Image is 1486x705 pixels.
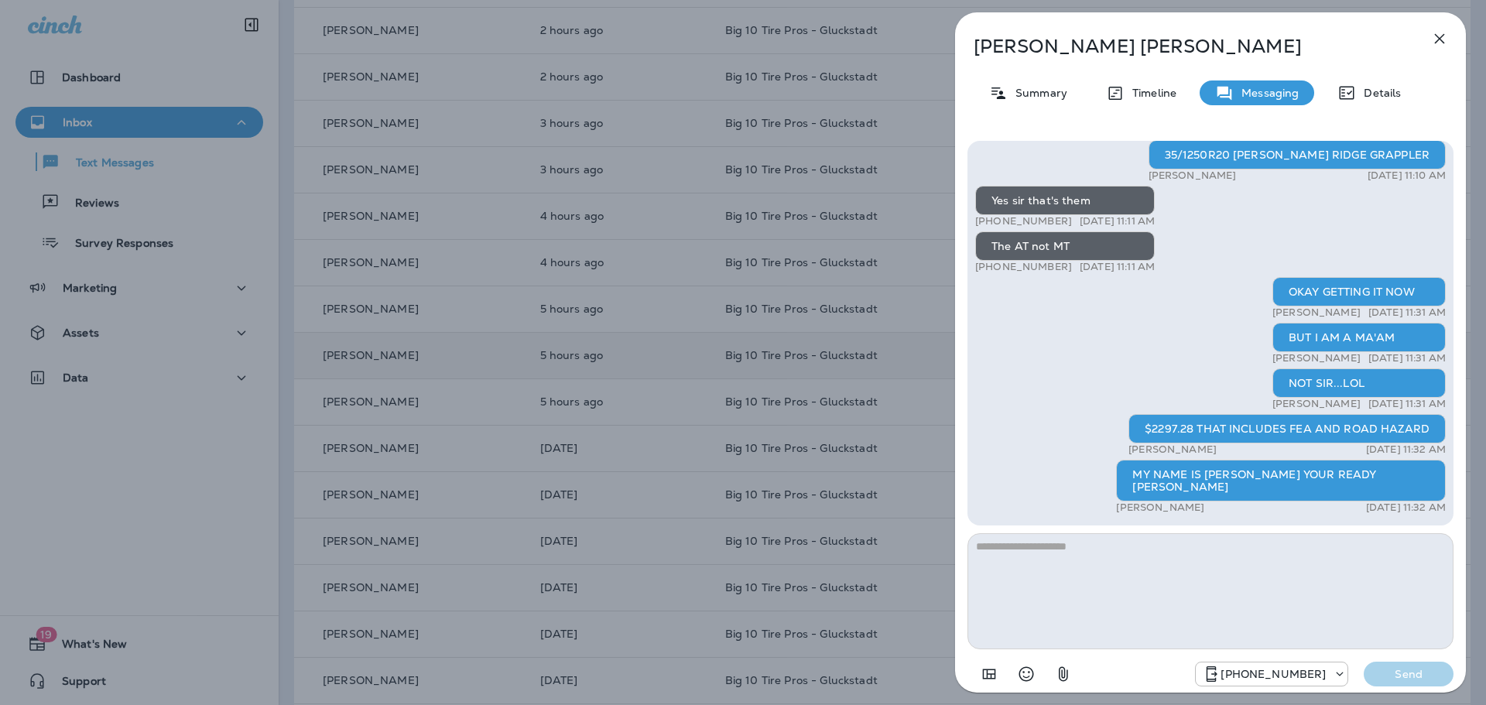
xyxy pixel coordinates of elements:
[1125,87,1176,99] p: Timeline
[1128,443,1217,456] p: [PERSON_NAME]
[1128,414,1446,443] div: $2297.28 THAT INCLUDES FEA AND ROAD HAZARD
[1116,460,1446,501] div: MY NAME IS [PERSON_NAME] YOUR READY [PERSON_NAME]
[1011,659,1042,690] button: Select an emoji
[1221,668,1326,680] p: [PHONE_NUMBER]
[1368,169,1446,182] p: [DATE] 11:10 AM
[1080,261,1155,273] p: [DATE] 11:11 AM
[974,659,1005,690] button: Add in a premade template
[1368,306,1446,319] p: [DATE] 11:31 AM
[975,231,1155,261] div: The AT not MT
[1272,398,1361,410] p: [PERSON_NAME]
[1368,398,1446,410] p: [DATE] 11:31 AM
[1149,140,1446,169] div: 35/1250R20 [PERSON_NAME] RIDGE GRAPPLER
[1366,443,1446,456] p: [DATE] 11:32 AM
[1272,277,1446,306] div: OKAY GETTING IT NOW
[1080,215,1155,228] p: [DATE] 11:11 AM
[1272,323,1446,352] div: BUT I AM A MA'AM
[1116,501,1204,514] p: [PERSON_NAME]
[1234,87,1299,99] p: Messaging
[1272,352,1361,364] p: [PERSON_NAME]
[1366,501,1446,514] p: [DATE] 11:32 AM
[975,261,1072,273] p: [PHONE_NUMBER]
[1008,87,1067,99] p: Summary
[1272,368,1446,398] div: NOT SIR...LOL
[1149,169,1237,182] p: [PERSON_NAME]
[974,36,1396,57] p: [PERSON_NAME] [PERSON_NAME]
[1196,665,1347,683] div: +1 (601) 539-4494
[975,215,1072,228] p: [PHONE_NUMBER]
[1368,352,1446,364] p: [DATE] 11:31 AM
[975,186,1155,215] div: Yes sir that's them
[1356,87,1401,99] p: Details
[1272,306,1361,319] p: [PERSON_NAME]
